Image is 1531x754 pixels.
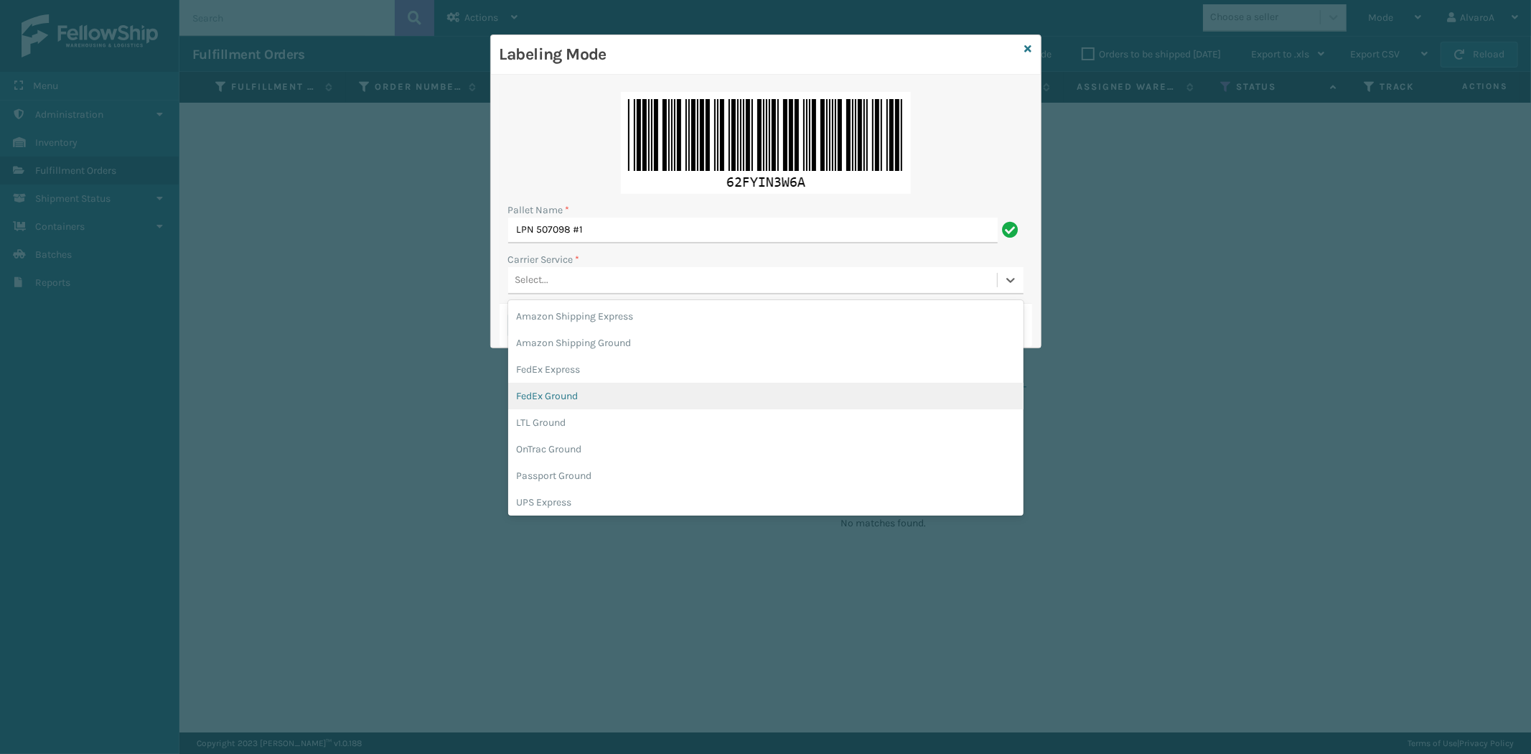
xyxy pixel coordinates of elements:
label: Pallet Name [508,203,570,218]
div: Amazon Shipping Ground [508,330,1024,356]
div: LTL Ground [508,409,1024,436]
div: Amazon Shipping Express [508,303,1024,330]
label: Carrier Service [508,252,580,267]
div: FedEx Ground [508,383,1024,409]
div: FedEx Express [508,356,1024,383]
div: Select... [515,273,549,288]
div: OnTrac Ground [508,436,1024,462]
h3: Labeling Mode [500,44,1019,65]
div: UPS Express [508,489,1024,516]
img: wlbFZ8AAAAGSURBVAMAip1ikGaJjPMAAAAASUVORK5CYII= [621,92,911,194]
div: Passport Ground [508,462,1024,489]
